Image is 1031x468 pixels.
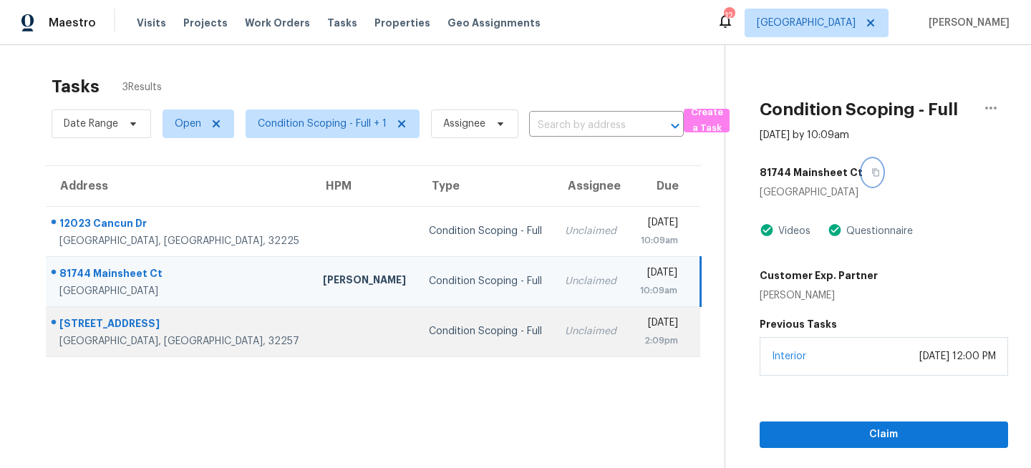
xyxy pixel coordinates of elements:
h5: Customer Exp. Partner [760,268,878,283]
span: Visits [137,16,166,30]
div: 10:09am [639,233,678,248]
h2: Condition Scoping - Full [760,102,958,117]
div: Condition Scoping - Full [429,274,542,288]
th: Address [46,166,311,206]
div: Unclaimed [565,324,616,338]
th: Type [417,166,553,206]
div: 12 [724,9,734,23]
div: [GEOGRAPHIC_DATA], [GEOGRAPHIC_DATA], 32225 [59,234,300,248]
div: 12023 Cancun Dr [59,216,300,234]
th: Assignee [553,166,628,206]
span: Condition Scoping - Full + 1 [258,117,387,131]
button: Copy Address [863,160,882,185]
img: Artifact Present Icon [760,223,774,238]
div: [DATE] [639,316,678,333]
span: Work Orders [245,16,310,30]
span: 3 Results [122,80,162,94]
div: [DATE] [639,265,677,283]
button: Claim [760,421,1008,448]
div: Unclaimed [565,224,616,238]
div: [PERSON_NAME] [323,273,406,291]
div: Condition Scoping - Full [429,324,542,338]
input: Search by address [529,114,644,137]
span: Date Range [64,117,118,131]
div: Videos [774,224,810,238]
div: 81744 Mainsheet Ct [59,266,300,284]
span: Open [175,117,201,131]
span: Projects [183,16,228,30]
h2: Tasks [52,79,100,94]
h5: 81744 Mainsheet Ct [760,165,863,180]
span: Tasks [327,18,357,28]
span: Claim [771,426,997,444]
span: Assignee [443,117,485,131]
div: [GEOGRAPHIC_DATA] [59,284,300,298]
div: [DATE] 12:00 PM [919,349,996,364]
span: Geo Assignments [447,16,541,30]
img: Artifact Present Icon [828,223,842,238]
div: 2:09pm [639,333,678,348]
div: Unclaimed [565,274,616,288]
h5: Previous Tasks [760,317,1008,331]
th: HPM [311,166,417,206]
div: [GEOGRAPHIC_DATA] [760,185,1008,200]
div: [DATE] [639,215,678,233]
div: [STREET_ADDRESS] [59,316,300,334]
th: Due [628,166,700,206]
button: Open [665,116,685,136]
span: [PERSON_NAME] [923,16,1010,30]
div: [PERSON_NAME] [760,288,878,303]
span: Create a Task [691,104,722,137]
span: Maestro [49,16,96,30]
div: Condition Scoping - Full [429,224,542,238]
div: [DATE] by 10:09am [760,128,849,142]
span: [GEOGRAPHIC_DATA] [757,16,856,30]
span: Properties [374,16,430,30]
div: Questionnaire [842,224,913,238]
a: Interior [772,351,806,361]
div: 10:09am [639,283,677,298]
div: [GEOGRAPHIC_DATA], [GEOGRAPHIC_DATA], 32257 [59,334,300,348]
button: Create a Task [684,109,730,132]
